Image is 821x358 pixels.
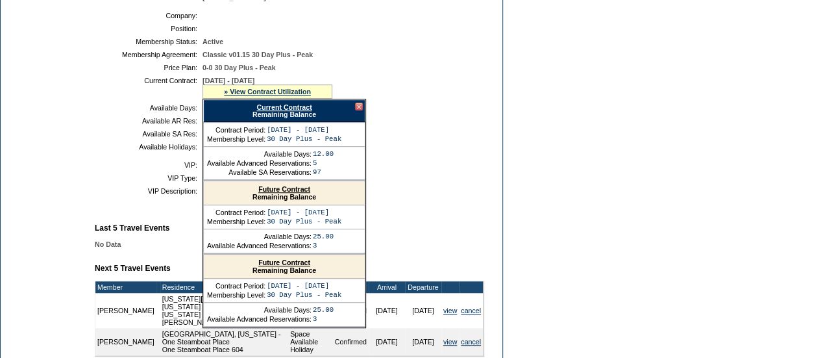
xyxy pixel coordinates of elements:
[313,168,334,176] td: 97
[224,88,311,96] a: » View Contract Utilization
[313,150,334,158] td: 12.00
[267,218,341,225] td: 30 Day Plus - Peak
[267,291,341,299] td: 30 Day Plus - Peak
[100,38,197,45] td: Membership Status:
[160,293,288,328] td: [US_STATE][GEOGRAPHIC_DATA], [US_STATE] - [PERSON_NAME] [US_STATE] [PERSON_NAME] [US_STATE] 1000
[313,315,334,323] td: 3
[313,159,334,167] td: 5
[207,233,312,240] td: Available Days:
[405,328,441,355] td: [DATE]
[95,328,156,355] td: [PERSON_NAME]
[207,159,312,167] td: Available Advanced Reservations:
[207,306,312,314] td: Available Days:
[100,187,197,195] td: VIP Description:
[461,307,481,314] a: cancel
[313,242,334,249] td: 3
[95,281,156,293] td: Member
[267,135,341,143] td: 30 Day Plus - Peak
[202,64,276,71] span: 0-0 30 Day Plus - Peak
[95,293,156,328] td: [PERSON_NAME]
[258,185,310,193] a: Future Contract
[369,281,405,293] td: Arrival
[207,291,265,299] td: Membership Level:
[100,64,197,71] td: Price Plan:
[207,242,312,249] td: Available Advanced Reservations:
[95,240,495,248] div: No Data
[207,218,265,225] td: Membership Level:
[95,264,171,273] b: Next 5 Travel Events
[443,338,457,346] a: view
[207,209,265,216] td: Contract Period:
[95,224,169,233] b: Last 5 Travel Events
[256,103,312,111] a: Current Contract
[100,130,197,138] td: Available SA Res:
[202,77,254,84] span: [DATE] - [DATE]
[207,150,312,158] td: Available Days:
[207,126,265,134] td: Contract Period:
[203,99,365,122] div: Remaining Balance
[160,328,288,355] td: [GEOGRAPHIC_DATA], [US_STATE] - One Steamboat Place One Steamboat Place 604
[461,338,481,346] a: cancel
[100,143,197,151] td: Available Holidays:
[405,281,441,293] td: Departure
[443,307,457,314] a: view
[204,181,365,205] div: Remaining Balance
[313,306,334,314] td: 25.00
[100,117,197,125] td: Available AR Res:
[207,135,265,143] td: Membership Level:
[267,282,341,290] td: [DATE] - [DATE]
[267,209,341,216] td: [DATE] - [DATE]
[207,168,312,176] td: Available SA Reservations:
[100,12,197,19] td: Company:
[100,174,197,182] td: VIP Type:
[204,255,365,279] div: Remaining Balance
[100,77,197,99] td: Current Contract:
[369,328,405,355] td: [DATE]
[100,104,197,112] td: Available Days:
[160,281,288,293] td: Residence
[100,161,197,169] td: VIP:
[313,233,334,240] td: 25.00
[207,315,312,323] td: Available Advanced Reservations:
[267,126,341,134] td: [DATE] - [DATE]
[100,25,197,32] td: Position:
[202,38,223,45] span: Active
[207,282,265,290] td: Contract Period:
[369,293,405,328] td: [DATE]
[202,51,313,58] span: Classic v01.15 30 Day Plus - Peak
[258,259,310,266] a: Future Contract
[405,293,441,328] td: [DATE]
[100,51,197,58] td: Membership Agreement:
